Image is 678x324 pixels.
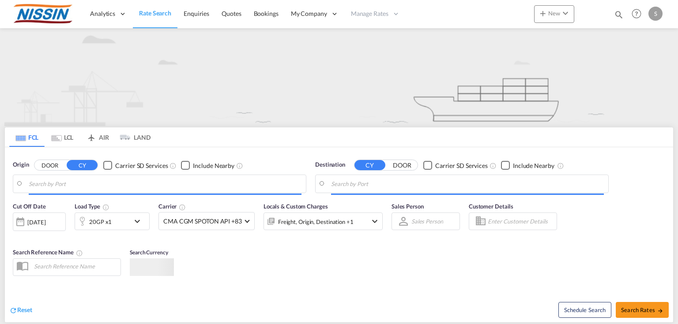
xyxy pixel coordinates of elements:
img: 485da9108dca11f0a63a77e390b9b49c.jpg [13,4,73,24]
span: Manage Rates [351,9,388,18]
md-checkbox: Checkbox No Ink [423,160,488,170]
img: new-FCL.png [4,28,674,126]
span: Customer Details [469,203,513,210]
span: Bookings [254,10,279,17]
md-icon: icon-arrow-right [657,308,663,314]
md-checkbox: Checkbox No Ink [501,160,554,170]
span: Locals & Custom Charges [264,203,328,210]
span: Quotes [222,10,241,17]
div: Help [629,6,648,22]
span: Cut Off Date [13,203,46,210]
md-icon: icon-refresh [9,306,17,314]
div: Carrier SD Services [115,161,168,170]
div: icon-refreshReset [9,305,32,315]
span: Search Rates [621,306,663,313]
div: Include Nearby [513,161,554,170]
div: S [648,7,663,21]
input: Enter Customer Details [488,215,554,228]
span: Rate Search [139,9,171,17]
md-icon: icon-chevron-down [132,216,147,227]
md-datepicker: Select [13,230,19,242]
md-icon: Your search will be saved by the below given name [76,250,83,257]
md-checkbox: Checkbox No Ink [181,160,234,170]
div: Include Nearby [193,161,234,170]
input: Search Reference Name [30,260,121,273]
button: CY [354,160,385,170]
input: Search by Port [331,177,604,190]
span: Enquiries [184,10,209,17]
input: Search by Port [29,177,301,190]
div: [DATE] [27,218,45,226]
span: Destination [315,160,345,169]
span: Origin [13,160,29,169]
md-icon: icon-magnify [614,10,624,19]
md-checkbox: Checkbox No Ink [103,160,168,170]
div: 20GP x1 [89,216,112,228]
div: icon-magnify [614,10,624,23]
md-tab-item: AIR [80,127,115,147]
span: Sales Person [392,203,424,210]
md-icon: icon-plus 400-fg [538,8,548,19]
md-icon: The selected Trucker/Carrierwill be displayed in the rate results If the rates are from another f... [179,204,186,211]
div: Freight Origin Destination Factory Stuffing [278,216,354,228]
md-tab-item: LAND [115,127,151,147]
md-icon: Unchecked: Search for CY (Container Yard) services for all selected carriers.Checked : Search for... [490,162,497,169]
span: Analytics [90,9,115,18]
div: 20GP x1icon-chevron-down [75,212,150,230]
div: Freight Origin Destination Factory Stuffingicon-chevron-down [264,212,383,230]
md-select: Sales Person [411,215,444,228]
span: Help [629,6,644,21]
button: DOOR [387,160,418,171]
div: Carrier SD Services [435,161,488,170]
div: Origin DOOR CY Checkbox No InkUnchecked: Search for CY (Container Yard) services for all selected... [5,147,673,322]
button: DOOR [34,160,65,171]
button: icon-plus 400-fgNewicon-chevron-down [534,5,574,23]
md-icon: Unchecked: Ignores neighbouring ports when fetching rates.Checked : Includes neighbouring ports w... [557,162,564,169]
button: Search Ratesicon-arrow-right [616,302,669,318]
span: Search Reference Name [13,249,83,256]
span: CMA CGM SPOTON API +83 [163,217,242,226]
md-tab-item: FCL [9,127,45,147]
div: [DATE] [13,212,66,231]
span: Carrier [158,203,186,210]
span: Reset [17,306,32,313]
span: My Company [291,9,327,18]
span: New [538,10,571,17]
md-icon: Unchecked: Search for CY (Container Yard) services for all selected carriers.Checked : Search for... [169,162,177,169]
button: CY [67,160,98,170]
md-pagination-wrapper: Use the left and right arrow keys to navigate between tabs [9,127,151,147]
span: Load Type [75,203,109,210]
md-tab-item: LCL [45,127,80,147]
md-icon: icon-information-outline [102,204,109,211]
md-icon: icon-airplane [86,132,97,139]
md-icon: Unchecked: Ignores neighbouring ports when fetching rates.Checked : Includes neighbouring ports w... [236,162,243,169]
md-icon: icon-chevron-down [369,216,380,227]
button: Note: By default Schedule search will only considerorigin ports, destination ports and cut off da... [558,302,611,318]
span: Search Currency [130,249,168,256]
md-icon: icon-chevron-down [560,8,571,19]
